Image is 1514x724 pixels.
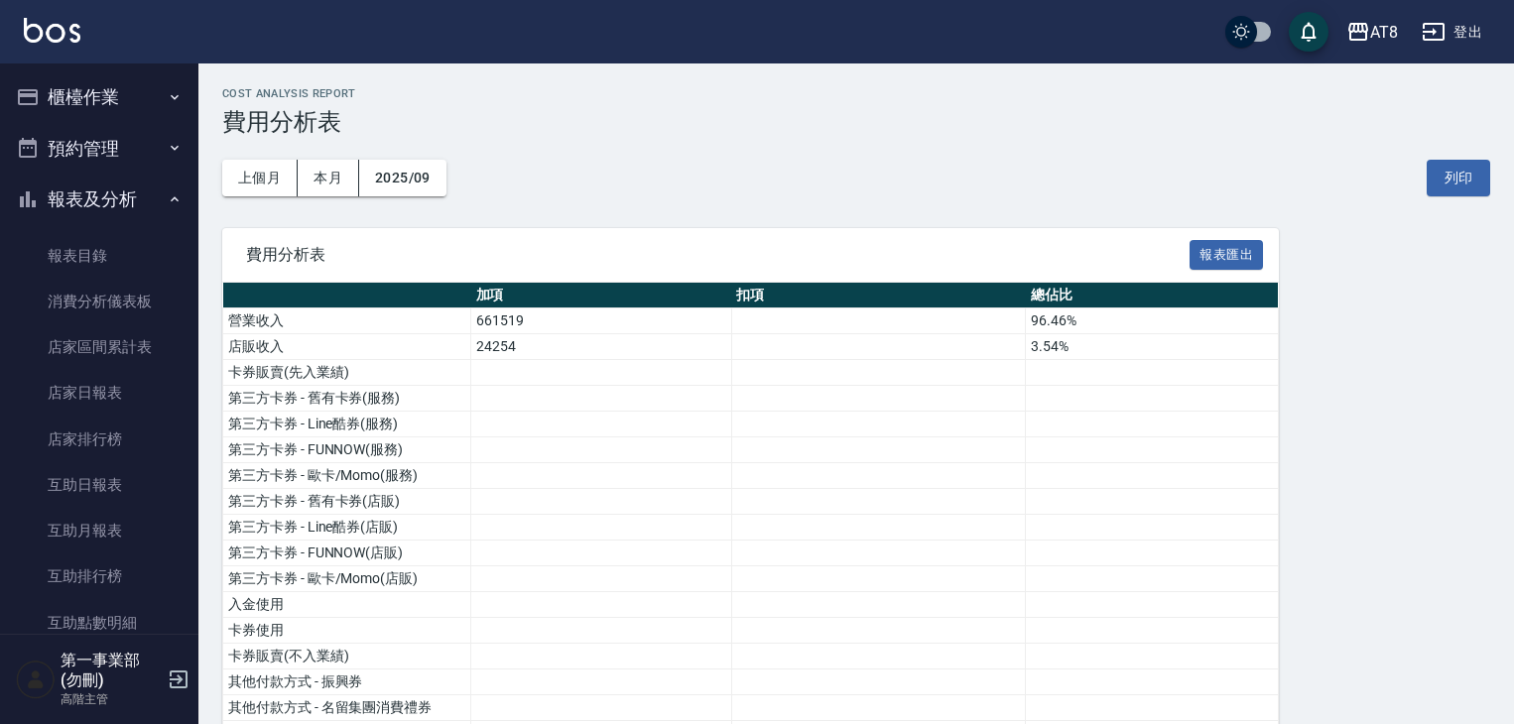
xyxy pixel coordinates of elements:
a: 互助點數明細 [8,600,190,646]
a: 店家日報表 [8,370,190,416]
td: 店販收入 [223,334,471,360]
th: 總佔比 [1026,283,1279,308]
button: 登出 [1414,14,1490,51]
a: 店家區間累計表 [8,324,190,370]
td: 入金使用 [223,592,471,618]
td: 24254 [471,334,732,360]
td: 卡券販賣(不入業績) [223,644,471,669]
img: Logo [24,18,80,43]
h3: 費用分析表 [222,108,1490,136]
span: 費用分析表 [246,245,1190,265]
button: 本月 [298,160,359,196]
a: 消費分析儀表板 [8,279,190,324]
img: Person [16,660,56,699]
td: 第三方卡券 - 舊有卡券(服務) [223,386,471,412]
p: 高階主管 [61,690,162,708]
td: 661519 [471,308,732,334]
a: 報表目錄 [8,233,190,279]
td: 卡券使用 [223,618,471,644]
td: 其他付款方式 - 名留集團消費禮券 [223,695,471,721]
button: 櫃檯作業 [8,71,190,123]
a: 互助排行榜 [8,553,190,599]
th: 加項 [471,283,732,308]
td: 3.54% [1026,334,1279,360]
button: AT8 [1338,12,1406,53]
a: 店家排行榜 [8,417,190,462]
div: AT8 [1370,20,1398,45]
h5: 第一事業部 (勿刪) [61,651,162,690]
td: 第三方卡券 - FUNNOW(店販) [223,541,471,566]
td: 其他付款方式 - 振興券 [223,669,471,695]
button: 預約管理 [8,123,190,175]
button: 上個月 [222,160,298,196]
button: 2025/09 [359,160,446,196]
td: 第三方卡券 - 歐卡/Momo(服務) [223,463,471,489]
td: 96.46% [1026,308,1279,334]
td: 第三方卡券 - Line酷券(店販) [223,515,471,541]
th: 扣項 [731,283,1025,308]
a: 互助月報表 [8,508,190,553]
button: 列印 [1427,160,1490,196]
button: 報表匯出 [1190,240,1263,271]
td: 第三方卡券 - 舊有卡券(店販) [223,489,471,515]
td: 卡券販賣(先入業績) [223,360,471,386]
button: 報表及分析 [8,174,190,225]
a: 互助日報表 [8,462,190,508]
h2: Cost analysis Report [222,87,1490,100]
td: 第三方卡券 - FUNNOW(服務) [223,437,471,463]
td: 第三方卡券 - Line酷券(服務) [223,412,471,437]
td: 第三方卡券 - 歐卡/Momo(店販) [223,566,471,592]
button: save [1289,12,1328,52]
td: 營業收入 [223,308,471,334]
